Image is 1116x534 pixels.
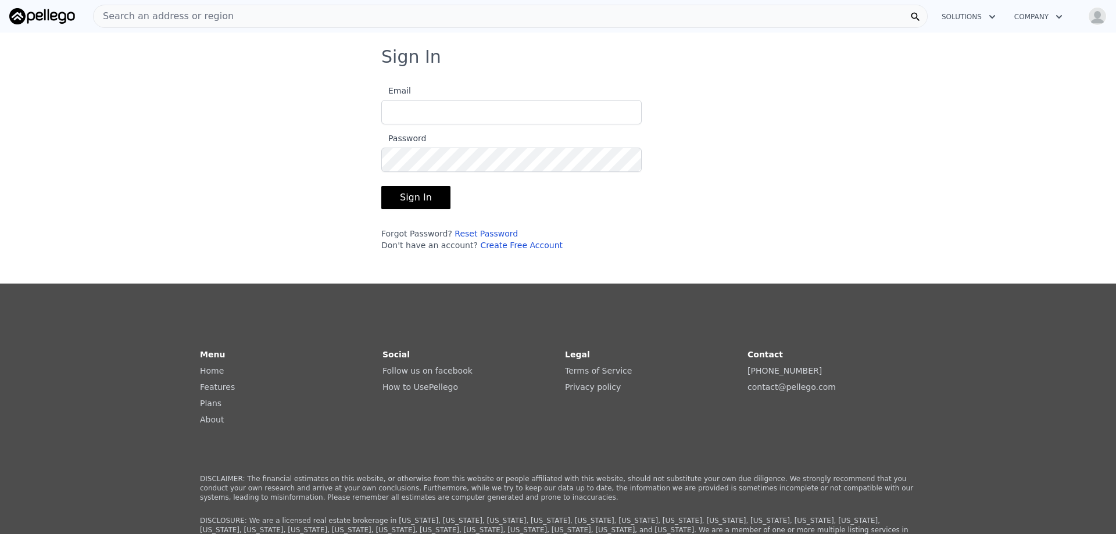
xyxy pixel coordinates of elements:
input: Password [381,148,642,172]
a: Reset Password [455,229,518,238]
a: Plans [200,399,221,408]
img: avatar [1088,7,1107,26]
a: Home [200,366,224,375]
a: contact@pellego.com [747,382,836,392]
a: About [200,415,224,424]
strong: Contact [747,350,783,359]
button: Sign In [381,186,450,209]
strong: Menu [200,350,225,359]
a: Features [200,382,235,392]
strong: Legal [565,350,590,359]
p: DISCLAIMER: The financial estimates on this website, or otherwise from this website or people aff... [200,474,916,502]
a: Create Free Account [480,241,563,250]
div: Forgot Password? Don't have an account? [381,228,642,251]
button: Solutions [932,6,1005,27]
a: Follow us on facebook [382,366,473,375]
input: Email [381,100,642,124]
a: How to UsePellego [382,382,458,392]
button: Company [1005,6,1072,27]
a: Privacy policy [565,382,621,392]
strong: Social [382,350,410,359]
span: Password [381,134,426,143]
span: Email [381,86,411,95]
span: Search an address or region [94,9,234,23]
a: [PHONE_NUMBER] [747,366,822,375]
img: Pellego [9,8,75,24]
h3: Sign In [381,46,735,67]
a: Terms of Service [565,366,632,375]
